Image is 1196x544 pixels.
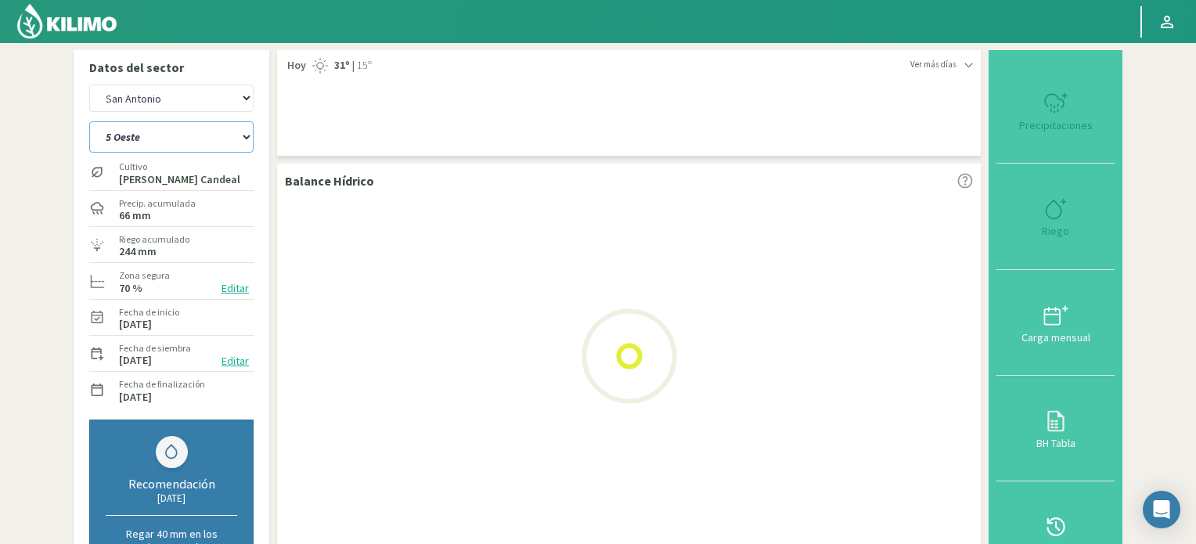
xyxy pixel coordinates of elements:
div: BH Tabla [1001,438,1110,449]
label: [DATE] [119,355,152,366]
label: [PERSON_NAME] Candeal [119,175,240,185]
button: Editar [217,352,254,370]
span: | [352,58,355,74]
label: Zona segura [119,268,170,283]
span: Ver más días [910,58,956,71]
label: Fecha de inicio [119,305,179,319]
img: Kilimo [16,2,118,40]
div: Recomendación [106,476,237,492]
label: 244 mm [119,247,157,257]
p: Datos del sector [89,58,254,77]
label: 70 % [119,283,142,294]
div: [DATE] [106,492,237,505]
button: Editar [217,279,254,297]
label: [DATE] [119,319,152,330]
p: Balance Hídrico [285,171,374,190]
div: Open Intercom Messenger [1143,491,1180,528]
label: Fecha de siembra [119,341,191,355]
label: 66 mm [119,211,151,221]
div: Carga mensual [1001,332,1110,343]
button: Precipitaciones [996,58,1115,164]
button: BH Tabla [996,376,1115,481]
img: Loading... [551,278,708,434]
button: Carga mensual [996,270,1115,376]
span: 15º [355,58,372,74]
label: Fecha de finalización [119,377,205,391]
div: Riego [1001,225,1110,236]
label: Riego acumulado [119,232,189,247]
span: Hoy [285,58,306,74]
label: Precip. acumulada [119,196,196,211]
label: [DATE] [119,392,152,402]
strong: 31º [334,58,350,72]
div: Precipitaciones [1001,120,1110,131]
label: Cultivo [119,160,240,174]
button: Riego [996,164,1115,269]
